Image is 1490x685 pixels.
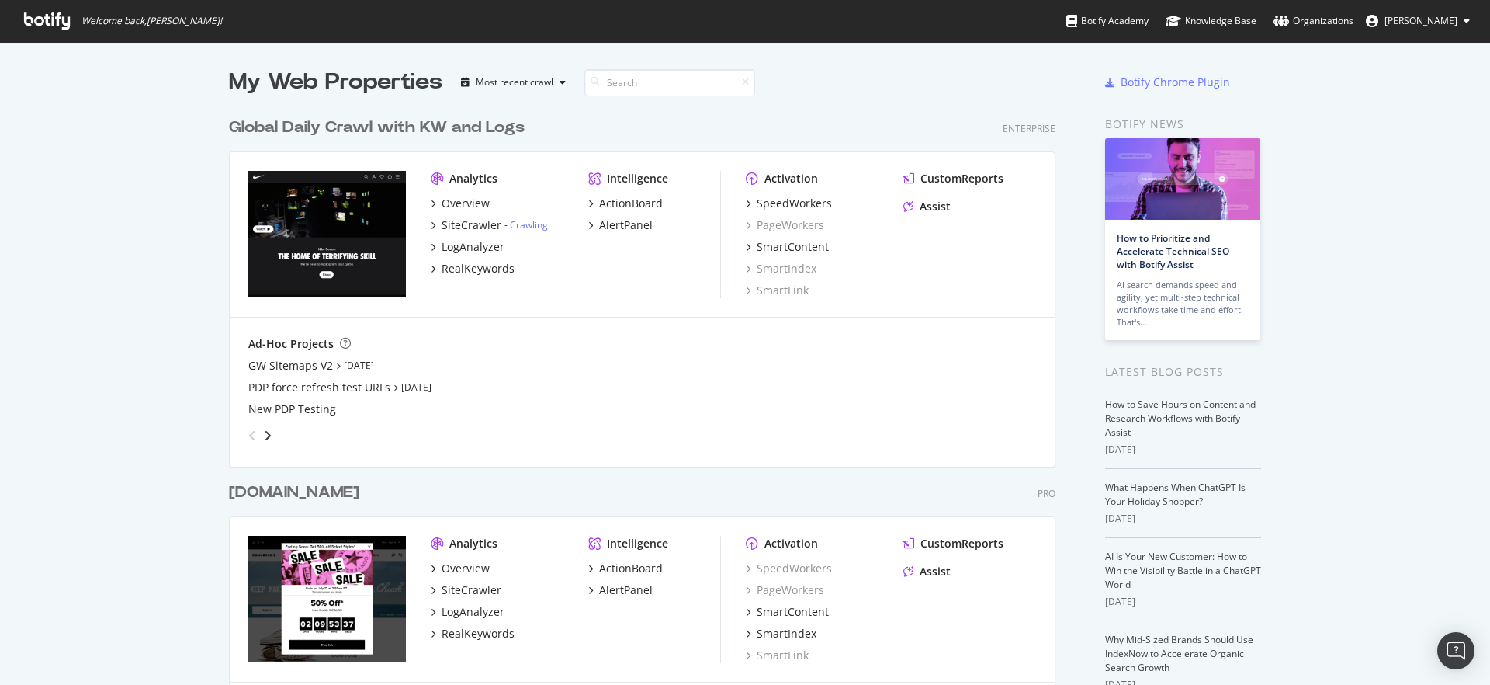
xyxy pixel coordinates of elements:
[1105,512,1261,526] div: [DATE]
[229,482,359,504] div: [DOMAIN_NAME]
[1105,481,1246,508] a: What Happens When ChatGPT Is Your Holiday Shopper?
[588,582,653,598] a: AlertPanel
[248,380,390,395] a: PDP force refresh test URLs
[1105,595,1261,609] div: [DATE]
[588,196,663,211] a: ActionBoard
[903,199,951,214] a: Assist
[588,561,663,576] a: ActionBoard
[584,69,755,96] input: Search
[1105,550,1261,591] a: AI Is Your New Customer: How to Win the Visibility Battle in a ChatGPT World
[1117,231,1229,271] a: How to Prioritize and Accelerate Technical SEO with Botify Assist
[248,402,336,417] a: New PDP Testing
[746,283,809,298] a: SmartLink
[229,482,366,504] a: [DOMAIN_NAME]
[1105,398,1256,439] a: How to Save Hours on Content and Research Workflows with Botify Assist
[903,564,951,579] a: Assist
[1384,14,1457,27] span: Edward Turner
[248,336,334,352] div: Ad-Hoc Projects
[442,217,501,233] div: SiteCrawler
[903,171,1003,186] a: CustomReports
[431,582,501,598] a: SiteCrawler
[607,536,668,551] div: Intelligence
[242,423,262,448] div: angle-left
[229,116,531,139] a: Global Daily Crawl with KW and Logs
[449,171,497,186] div: Analytics
[746,261,816,276] a: SmartIndex
[431,626,515,642] a: RealKeywords
[401,381,431,394] a: [DATE]
[599,582,653,598] div: AlertPanel
[442,561,490,576] div: Overview
[920,564,951,579] div: Assist
[1437,632,1474,669] div: Open Intercom Messenger
[1105,363,1261,381] div: Latest Blog Posts
[442,261,515,276] div: RealKeywords
[1003,122,1055,135] div: Enterprise
[1273,13,1353,29] div: Organizations
[746,239,829,255] a: SmartContent
[757,626,816,642] div: SmartIndex
[442,582,501,598] div: SiteCrawler
[248,536,406,662] img: www.converse.com
[746,196,832,211] a: SpeedWorkers
[764,536,818,551] div: Activation
[746,604,829,620] a: SmartContent
[248,358,333,374] a: GW Sitemaps V2
[599,561,663,576] div: ActionBoard
[588,217,653,233] a: AlertPanel
[1105,138,1260,220] img: How to Prioritize and Accelerate Technical SEO with Botify Assist
[757,196,832,211] div: SpeedWorkers
[431,217,548,233] a: SiteCrawler- Crawling
[344,359,374,372] a: [DATE]
[431,239,504,255] a: LogAnalyzer
[757,604,829,620] div: SmartContent
[1105,75,1230,90] a: Botify Chrome Plugin
[510,218,548,231] a: Crawling
[431,561,490,576] a: Overview
[262,428,273,443] div: angle-right
[442,196,490,211] div: Overview
[504,218,548,231] div: -
[746,561,832,576] a: SpeedWorkers
[229,116,525,139] div: Global Daily Crawl with KW and Logs
[442,604,504,620] div: LogAnalyzer
[757,239,829,255] div: SmartContent
[746,582,824,598] a: PageWorkers
[1105,443,1261,457] div: [DATE]
[1038,487,1055,500] div: Pro
[920,536,1003,551] div: CustomReports
[1121,75,1230,90] div: Botify Chrome Plugin
[1105,633,1253,674] a: Why Mid-Sized Brands Should Use IndexNow to Accelerate Organic Search Growth
[431,604,504,620] a: LogAnalyzer
[599,217,653,233] div: AlertPanel
[599,196,663,211] div: ActionBoard
[920,171,1003,186] div: CustomReports
[1353,9,1482,33] button: [PERSON_NAME]
[1066,13,1149,29] div: Botify Academy
[1166,13,1256,29] div: Knowledge Base
[476,78,553,87] div: Most recent crawl
[1105,116,1261,133] div: Botify news
[455,70,572,95] button: Most recent crawl
[746,217,824,233] a: PageWorkers
[920,199,951,214] div: Assist
[1117,279,1249,329] div: AI search demands speed and agility, yet multi-step technical workflows take time and effort. Tha...
[746,626,816,642] a: SmartIndex
[449,536,497,551] div: Analytics
[81,15,222,27] span: Welcome back, [PERSON_NAME] !
[746,648,809,663] a: SmartLink
[607,171,668,186] div: Intelligence
[248,171,406,297] img: nike.com
[903,536,1003,551] a: CustomReports
[764,171,818,186] div: Activation
[229,67,442,98] div: My Web Properties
